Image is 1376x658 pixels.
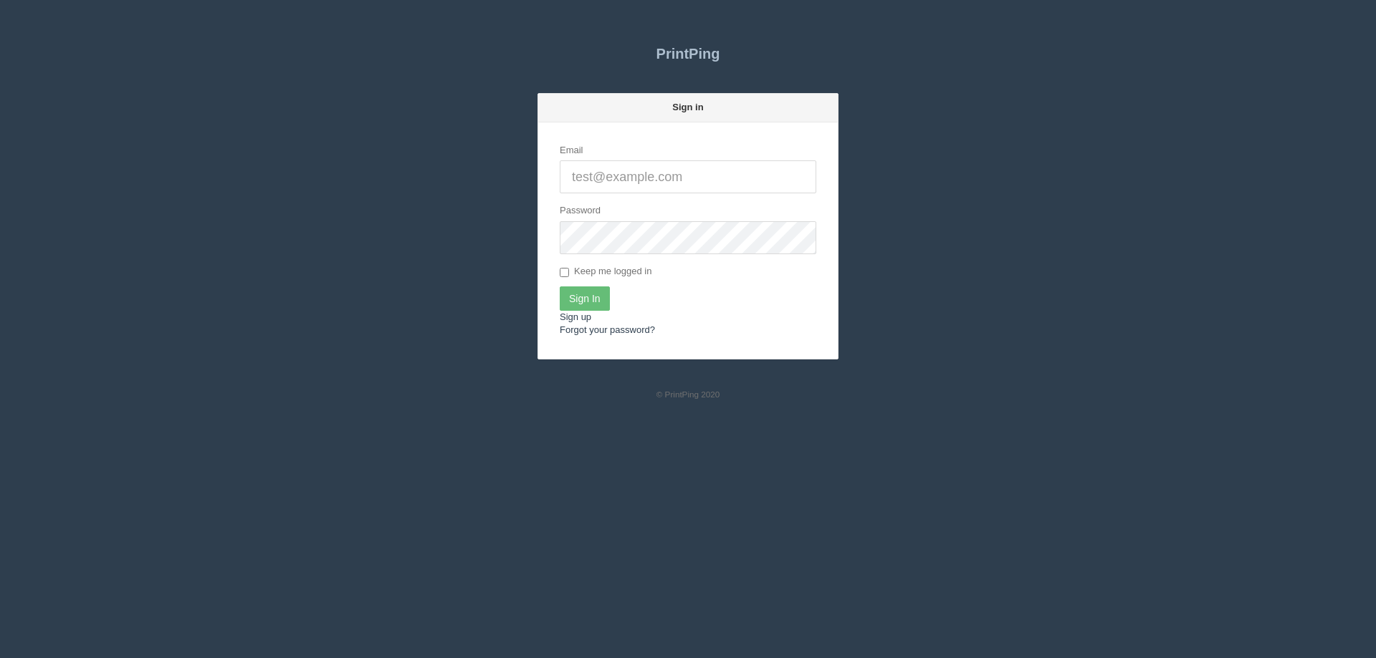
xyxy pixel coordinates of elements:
input: Sign In [560,286,610,311]
input: Keep me logged in [560,268,569,277]
label: Keep me logged in [560,265,651,279]
input: test@example.com [560,160,816,193]
strong: Sign in [672,102,703,112]
label: Email [560,144,583,158]
a: Sign up [560,311,591,322]
a: Forgot your password? [560,324,655,335]
small: © PrintPing 2020 [656,390,720,399]
label: Password [560,204,601,218]
a: PrintPing [537,36,838,72]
